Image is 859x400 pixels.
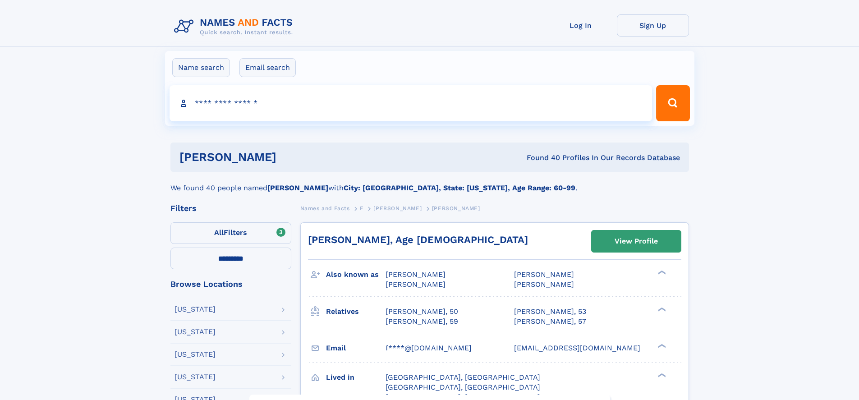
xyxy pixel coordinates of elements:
[326,370,386,385] h3: Lived in
[514,344,640,352] span: [EMAIL_ADDRESS][DOMAIN_NAME]
[172,58,230,77] label: Name search
[170,204,291,212] div: Filters
[214,228,224,237] span: All
[373,202,422,214] a: [PERSON_NAME]
[179,152,402,163] h1: [PERSON_NAME]
[386,373,540,382] span: [GEOGRAPHIC_DATA], [GEOGRAPHIC_DATA]
[514,317,586,326] a: [PERSON_NAME], 57
[326,267,386,282] h3: Also known as
[656,372,666,378] div: ❯
[656,343,666,349] div: ❯
[170,85,652,121] input: search input
[401,153,680,163] div: Found 40 Profiles In Our Records Database
[360,205,363,211] span: F
[514,307,586,317] a: [PERSON_NAME], 53
[514,280,574,289] span: [PERSON_NAME]
[432,205,480,211] span: [PERSON_NAME]
[239,58,296,77] label: Email search
[175,328,216,336] div: [US_STATE]
[170,280,291,288] div: Browse Locations
[326,304,386,319] h3: Relatives
[615,231,658,252] div: View Profile
[175,351,216,358] div: [US_STATE]
[170,172,689,193] div: We found 40 people named with .
[656,270,666,276] div: ❯
[170,222,291,244] label: Filters
[545,14,617,37] a: Log In
[386,383,540,391] span: [GEOGRAPHIC_DATA], [GEOGRAPHIC_DATA]
[386,270,446,279] span: [PERSON_NAME]
[326,340,386,356] h3: Email
[592,230,681,252] a: View Profile
[360,202,363,214] a: F
[344,184,575,192] b: City: [GEOGRAPHIC_DATA], State: [US_STATE], Age Range: 60-99
[175,373,216,381] div: [US_STATE]
[308,234,528,245] a: [PERSON_NAME], Age [DEMOGRAPHIC_DATA]
[170,14,300,39] img: Logo Names and Facts
[656,306,666,312] div: ❯
[386,317,458,326] a: [PERSON_NAME], 59
[617,14,689,37] a: Sign Up
[300,202,350,214] a: Names and Facts
[175,306,216,313] div: [US_STATE]
[656,85,689,121] button: Search Button
[386,280,446,289] span: [PERSON_NAME]
[373,205,422,211] span: [PERSON_NAME]
[514,270,574,279] span: [PERSON_NAME]
[386,307,458,317] a: [PERSON_NAME], 50
[267,184,328,192] b: [PERSON_NAME]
